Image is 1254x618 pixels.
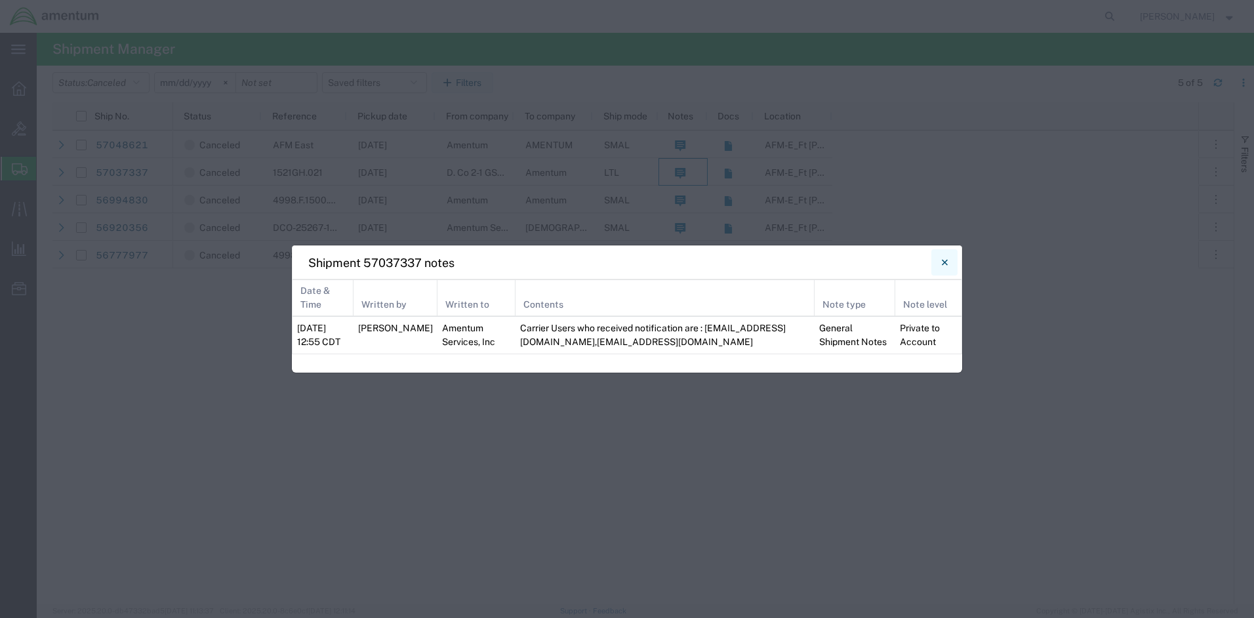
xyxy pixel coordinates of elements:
[819,323,887,347] span: General Shipment Notes
[900,323,940,347] span: Private to Account
[523,299,563,310] span: Contents
[297,323,340,347] span: [DATE] 12:55 CDT
[903,299,947,310] span: Note level
[308,254,455,272] h4: Shipment 57037337 notes
[442,323,495,347] span: Amentum Services, Inc
[931,249,958,276] button: Close
[520,323,786,347] span: Carrier Users who received notification are : [EMAIL_ADDRESS][DOMAIN_NAME],[EMAIL_ADDRESS][DOMAIN...
[358,323,433,333] span: [PERSON_NAME]
[445,299,489,310] span: Written to
[361,299,407,310] span: Written by
[822,299,866,310] span: Note type
[300,285,330,310] span: Date & Time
